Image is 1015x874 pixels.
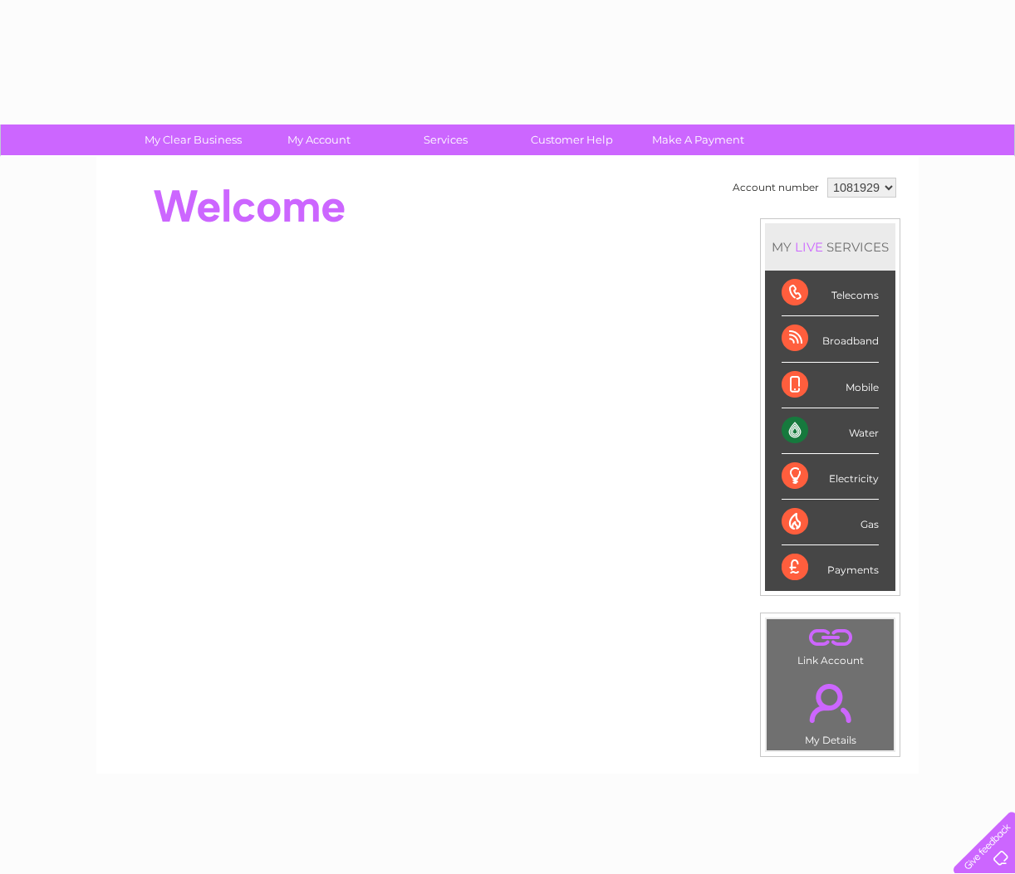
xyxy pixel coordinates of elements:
[377,125,514,155] a: Services
[766,670,895,751] td: My Details
[792,239,826,255] div: LIVE
[782,454,879,500] div: Electricity
[765,223,895,271] div: MY SERVICES
[728,173,823,202] td: Account number
[782,545,879,590] div: Payments
[771,623,890,652] a: .
[771,674,890,732] a: .
[630,125,767,155] a: Make A Payment
[782,500,879,545] div: Gas
[782,363,879,408] div: Mobile
[251,125,388,155] a: My Account
[503,125,640,155] a: Customer Help
[782,408,879,454] div: Water
[782,271,879,316] div: Telecoms
[125,125,262,155] a: My Clear Business
[766,618,895,671] td: Link Account
[782,316,879,362] div: Broadband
